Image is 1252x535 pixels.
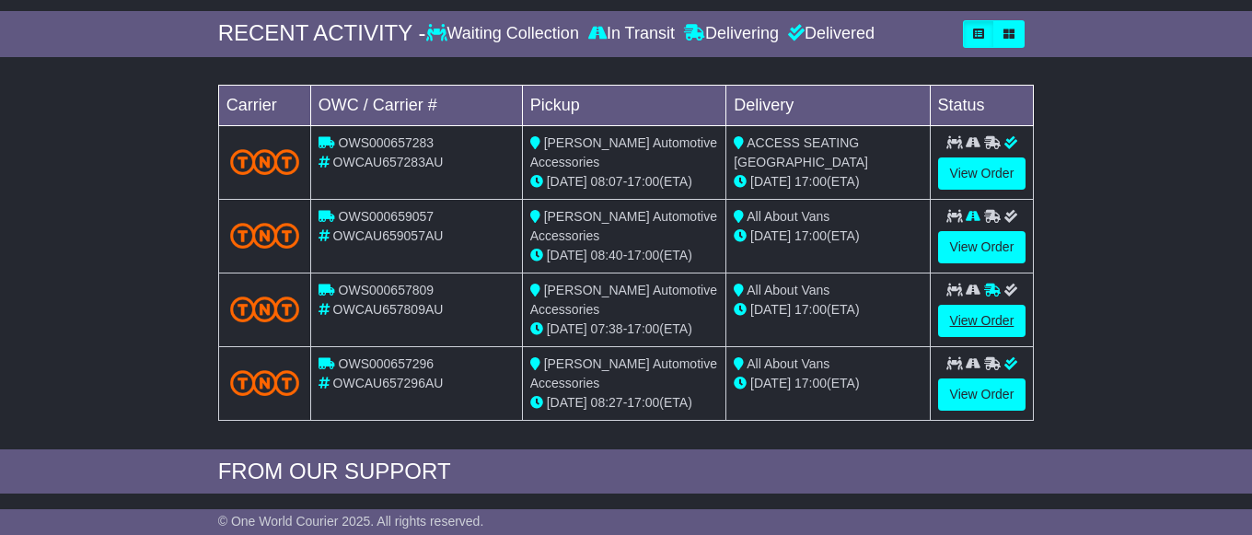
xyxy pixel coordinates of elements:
div: Waiting Collection [426,24,584,44]
span: OWCAU657283AU [333,155,444,169]
div: Delivered [783,24,875,44]
span: 08:40 [591,248,623,262]
img: TNT_Domestic.png [230,223,299,248]
span: ACCESS SEATING [GEOGRAPHIC_DATA] [734,135,868,169]
span: OWCAU659057AU [333,228,444,243]
span: [DATE] [750,174,791,189]
a: View Order [938,157,1026,190]
span: [DATE] [547,321,587,336]
a: View Order [938,305,1026,337]
td: OWC / Carrier # [310,85,522,125]
div: - (ETA) [530,246,718,265]
span: 17:00 [627,321,659,336]
div: Delivering [679,24,783,44]
span: 08:07 [591,174,623,189]
span: 17:00 [627,248,659,262]
span: OWS000657809 [339,283,435,297]
span: 17:00 [794,302,827,317]
span: [PERSON_NAME] Automotive Accessories [530,356,717,390]
span: All About Vans [747,209,829,224]
span: [PERSON_NAME] Automotive Accessories [530,209,717,243]
td: Pickup [522,85,725,125]
div: (ETA) [734,172,922,192]
div: - (ETA) [530,320,718,339]
span: © One World Courier 2025. All rights reserved. [218,514,484,529]
span: [DATE] [547,395,587,410]
span: [DATE] [750,302,791,317]
img: TNT_Domestic.png [230,370,299,395]
span: OWS000657296 [339,356,435,371]
span: OWS000657283 [339,135,435,150]
div: (ETA) [734,300,922,320]
img: TNT_Domestic.png [230,297,299,321]
span: [PERSON_NAME] Automotive Accessories [530,283,717,317]
span: 17:00 [794,228,827,243]
div: RECENT ACTIVITY - [218,20,426,47]
div: - (ETA) [530,172,718,192]
span: [DATE] [547,174,587,189]
div: - (ETA) [530,393,718,413]
span: [PERSON_NAME] Automotive Accessories [530,135,717,169]
span: OWCAU657809AU [333,302,444,317]
span: All About Vans [747,283,829,297]
span: OWCAU657296AU [333,376,444,390]
span: OWS000659057 [339,209,435,224]
span: 17:00 [627,174,659,189]
div: In Transit [584,24,679,44]
div: FROM OUR SUPPORT [218,459,1035,485]
span: 07:38 [591,321,623,336]
div: (ETA) [734,374,922,393]
span: 17:00 [627,395,659,410]
span: [DATE] [547,248,587,262]
span: [DATE] [750,228,791,243]
td: Status [930,85,1034,125]
span: 17:00 [794,376,827,390]
a: View Order [938,231,1026,263]
a: View Order [938,378,1026,411]
span: [DATE] [750,376,791,390]
span: 08:27 [591,395,623,410]
img: TNT_Domestic.png [230,149,299,174]
span: 17:00 [794,174,827,189]
td: Delivery [726,85,930,125]
div: (ETA) [734,227,922,246]
td: Carrier [218,85,310,125]
span: All About Vans [747,356,829,371]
